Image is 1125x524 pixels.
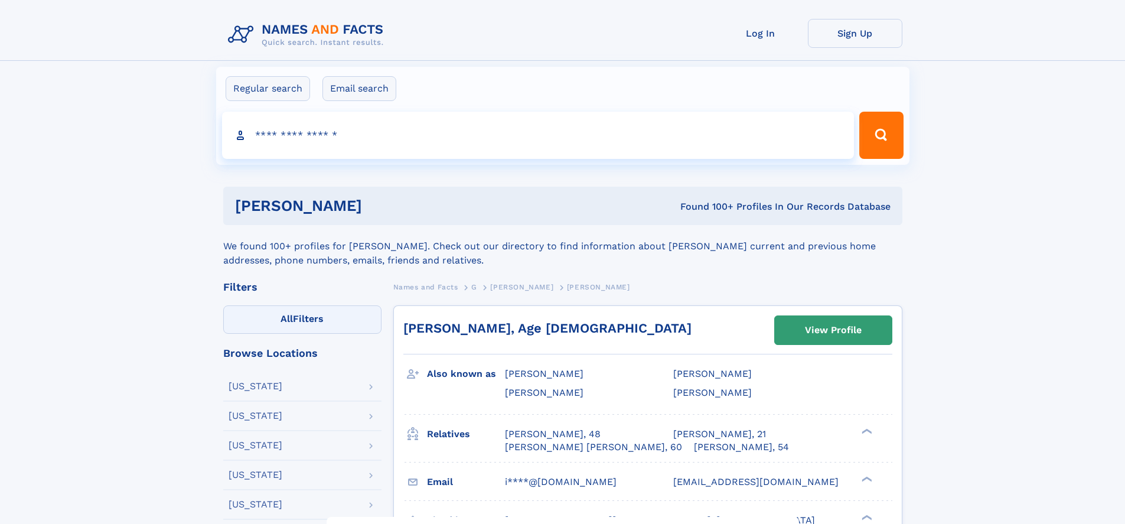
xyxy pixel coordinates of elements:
[223,225,902,268] div: We found 100+ profiles for [PERSON_NAME]. Check out our directory to find information about [PERS...
[427,472,505,492] h3: Email
[859,513,873,521] div: ❯
[223,348,381,359] div: Browse Locations
[222,112,855,159] input: search input
[229,382,282,391] div: [US_STATE]
[859,427,873,435] div: ❯
[229,441,282,450] div: [US_STATE]
[490,283,553,291] span: [PERSON_NAME]
[427,364,505,384] h3: Also known as
[673,428,766,441] a: [PERSON_NAME], 21
[567,283,630,291] span: [PERSON_NAME]
[775,316,892,344] a: View Profile
[393,279,458,294] a: Names and Facts
[235,198,521,213] h1: [PERSON_NAME]
[490,279,553,294] a: [PERSON_NAME]
[505,368,583,379] span: [PERSON_NAME]
[505,441,682,454] a: [PERSON_NAME] [PERSON_NAME], 60
[505,387,583,398] span: [PERSON_NAME]
[471,283,477,291] span: G
[223,19,393,51] img: Logo Names and Facts
[403,321,692,336] a: [PERSON_NAME], Age [DEMOGRAPHIC_DATA]
[322,76,396,101] label: Email search
[226,76,310,101] label: Regular search
[223,282,381,292] div: Filters
[505,428,601,441] a: [PERSON_NAME], 48
[229,500,282,509] div: [US_STATE]
[471,279,477,294] a: G
[673,368,752,379] span: [PERSON_NAME]
[229,411,282,421] div: [US_STATE]
[673,387,752,398] span: [PERSON_NAME]
[713,19,808,48] a: Log In
[673,476,839,487] span: [EMAIL_ADDRESS][DOMAIN_NAME]
[808,19,902,48] a: Sign Up
[521,200,891,213] div: Found 100+ Profiles In Our Records Database
[223,305,381,334] label: Filters
[281,313,293,324] span: All
[805,317,862,344] div: View Profile
[859,112,903,159] button: Search Button
[694,441,789,454] a: [PERSON_NAME], 54
[229,470,282,480] div: [US_STATE]
[859,475,873,483] div: ❯
[427,424,505,444] h3: Relatives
